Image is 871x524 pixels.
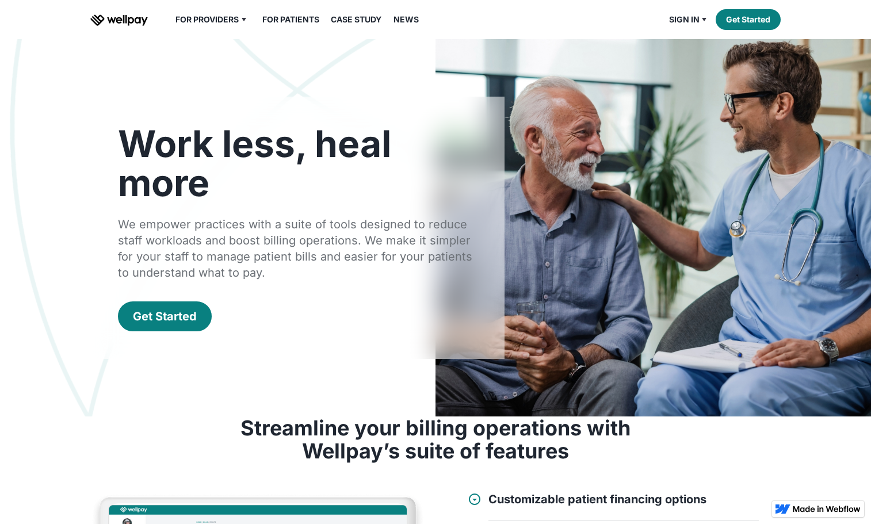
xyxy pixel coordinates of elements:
[324,13,388,26] a: Case Study
[255,13,326,26] a: For Patients
[169,13,255,26] div: For Providers
[793,506,861,512] img: Made in Webflow
[133,308,197,324] div: Get Started
[90,13,148,26] a: home
[118,216,477,281] div: We empower practices with a suite of tools designed to reduce staff workloads and boost billing o...
[118,301,212,331] a: Get Started
[228,416,643,462] h3: Streamline your billing operations with Wellpay’s suite of features
[662,13,716,26] div: Sign in
[118,124,477,202] h1: Work less, heal more
[488,492,706,506] h4: Customizable patient financing options
[387,13,426,26] a: News
[669,13,700,26] div: Sign in
[716,9,781,30] a: Get Started
[175,13,239,26] div: For Providers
